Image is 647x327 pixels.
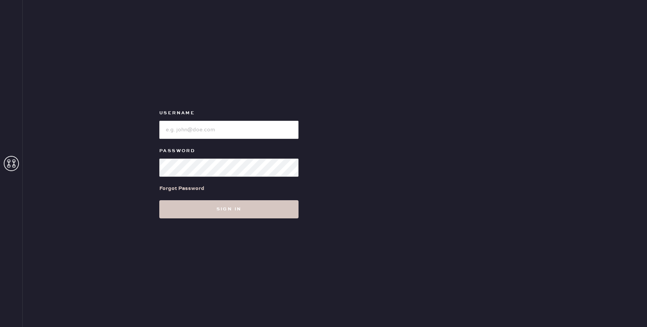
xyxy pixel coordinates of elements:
input: e.g. john@doe.com [159,121,299,139]
label: Username [159,109,299,118]
button: Sign in [159,200,299,218]
label: Password [159,146,299,156]
div: Forgot Password [159,184,204,193]
a: Forgot Password [159,177,204,200]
